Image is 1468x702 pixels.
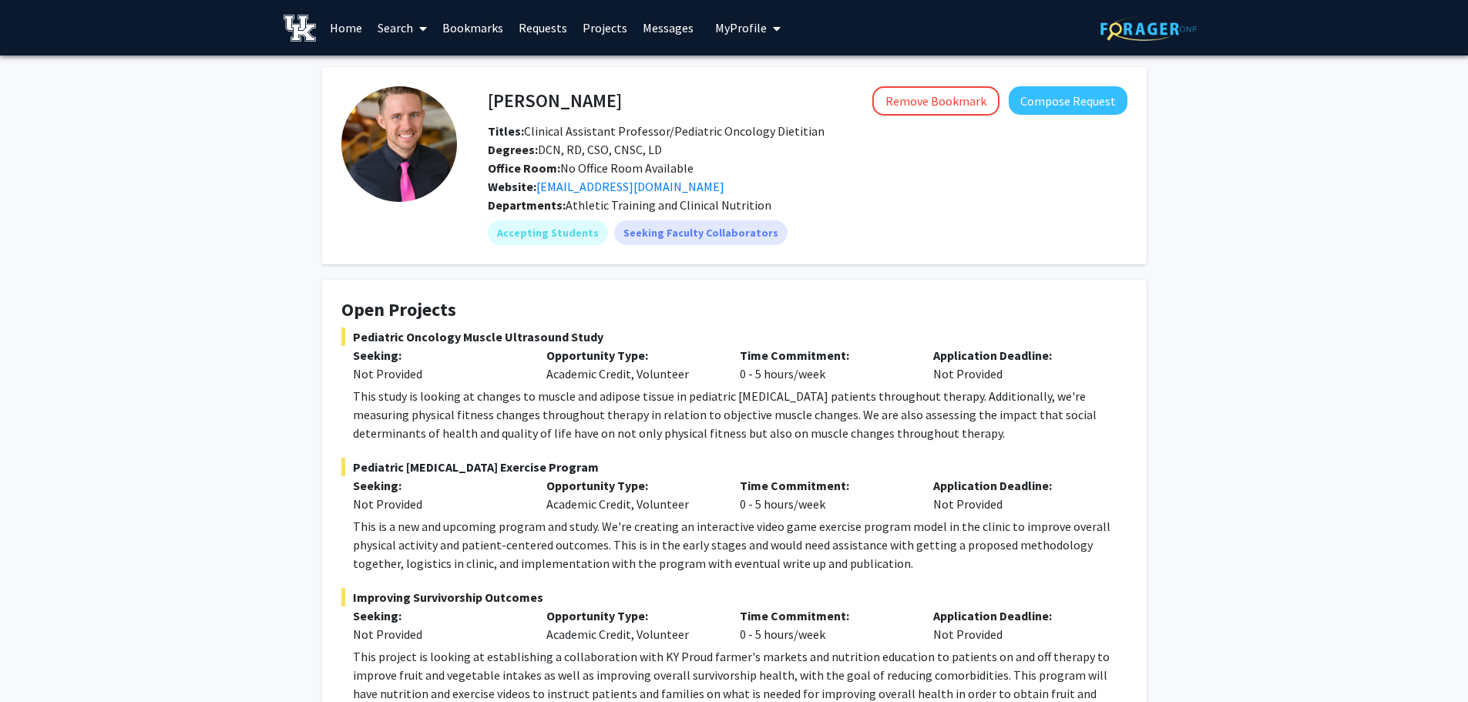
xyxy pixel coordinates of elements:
p: Time Commitment: [740,476,910,495]
p: Opportunity Type: [546,346,717,364]
p: Application Deadline: [933,606,1104,625]
b: Departments: [488,197,566,213]
mat-chip: Seeking Faculty Collaborators [614,220,788,245]
p: Seeking: [353,346,523,364]
div: Not Provided [922,476,1115,513]
a: Search [370,1,435,55]
div: 0 - 5 hours/week [728,476,922,513]
span: Athletic Training and Clinical Nutrition [566,197,771,213]
div: Not Provided [353,364,523,383]
div: 0 - 5 hours/week [728,606,922,643]
b: Website: [488,179,536,194]
a: Projects [575,1,635,55]
p: Opportunity Type: [546,476,717,495]
p: This study is looking at changes to muscle and adipose tissue in pediatric [MEDICAL_DATA] patient... [353,387,1127,442]
div: Academic Credit, Volunteer [535,346,728,383]
p: Application Deadline: [933,476,1104,495]
iframe: Chat [12,633,66,690]
p: Opportunity Type: [546,606,717,625]
div: 0 - 5 hours/week [728,346,922,383]
p: Application Deadline: [933,346,1104,364]
a: Opens in a new tab [536,179,724,194]
span: Pediatric Oncology Muscle Ultrasound Study [341,327,1127,346]
p: Time Commitment: [740,346,910,364]
p: This is a new and upcoming program and study. We're creating an interactive video game exercise p... [353,517,1127,573]
img: Profile Picture [341,86,457,202]
a: Bookmarks [435,1,511,55]
b: Degrees: [488,142,538,157]
span: Pediatric [MEDICAL_DATA] Exercise Program [341,458,1127,476]
button: Remove Bookmark [872,86,999,116]
div: Not Provided [922,346,1115,383]
span: Clinical Assistant Professor/Pediatric Oncology Dietitian [488,123,825,139]
p: Seeking: [353,476,523,495]
span: My Profile [715,20,767,35]
b: Titles: [488,123,524,139]
span: Improving Survivorship Outcomes [341,588,1127,606]
span: DCN, RD, CSO, CNSC, LD [488,142,662,157]
a: Messages [635,1,701,55]
p: Time Commitment: [740,606,910,625]
p: Seeking: [353,606,523,625]
img: ForagerOne Logo [1100,17,1197,41]
h4: Open Projects [341,299,1127,321]
b: Office Room: [488,160,560,176]
div: Not Provided [353,625,523,643]
mat-chip: Accepting Students [488,220,608,245]
button: Compose Request to Corey Hawes [1009,86,1127,115]
img: University of Kentucky Logo [284,15,317,42]
div: Academic Credit, Volunteer [535,476,728,513]
span: No Office Room Available [488,160,694,176]
a: Requests [511,1,575,55]
h4: [PERSON_NAME] [488,86,622,115]
div: Not Provided [922,606,1115,643]
div: Not Provided [353,495,523,513]
div: Academic Credit, Volunteer [535,606,728,643]
a: Home [322,1,370,55]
